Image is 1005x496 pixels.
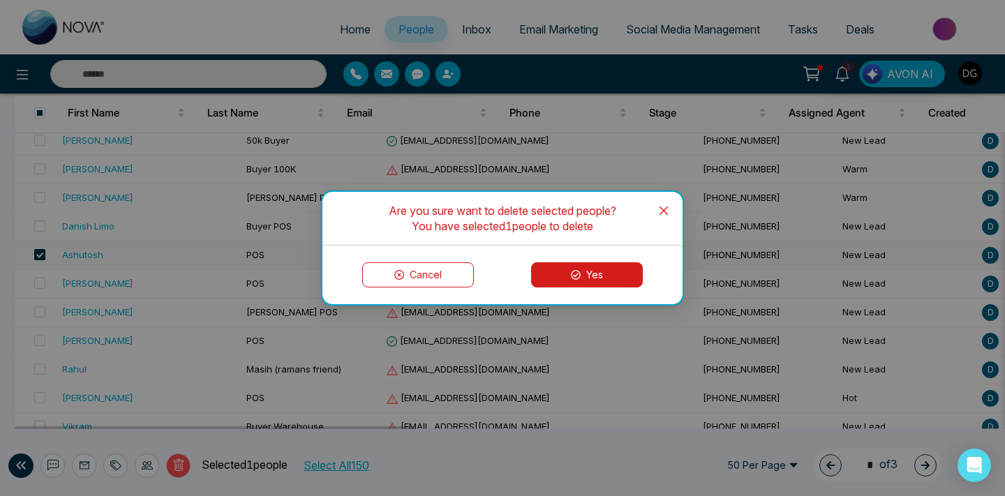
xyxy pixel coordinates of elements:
[645,192,683,230] button: Close
[350,203,655,234] div: Are you sure want to delete selected people? You have selected 1 people to delete
[958,449,991,482] div: Open Intercom Messenger
[362,262,474,287] button: Cancel
[531,262,643,287] button: Yes
[658,205,669,216] span: close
